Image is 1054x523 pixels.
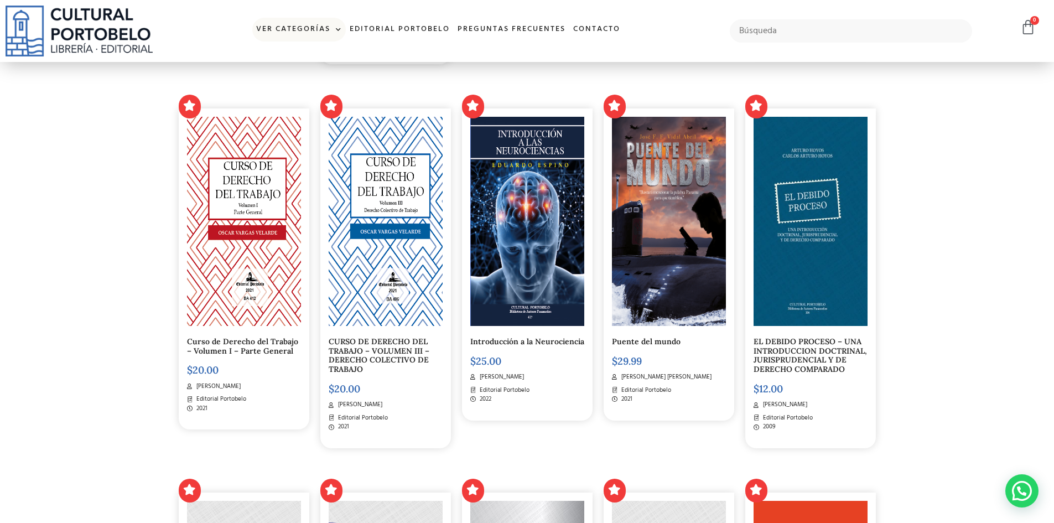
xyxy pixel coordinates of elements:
span: 0 [1030,16,1039,25]
span: $ [187,364,193,376]
span: $ [470,355,476,367]
bdi: 20.00 [329,382,360,395]
span: [PERSON_NAME] [PERSON_NAME] [619,372,712,382]
a: Curso de Derecho del Trabajo – Volumen I – Parte General [187,336,298,356]
a: Ver Categorías [252,18,346,42]
span: [PERSON_NAME] [194,382,241,391]
a: CURSO DE DERECHO DEL TRABAJO – VOLUMEN III – DERECHO COLECTIVO DE TRABAJO [329,336,429,374]
span: 2021 [619,395,632,404]
span: $ [754,382,759,395]
bdi: 12.00 [754,382,783,395]
span: 2009 [760,422,776,432]
span: Editorial Portobelo [477,386,529,395]
bdi: 25.00 [470,355,501,367]
span: $ [329,382,334,395]
a: 0 [1020,19,1036,35]
span: Editorial Portobelo [760,413,813,423]
a: Contacto [569,18,624,42]
span: 2021 [194,404,207,413]
img: BA104-1.jpg [754,117,868,326]
span: 2021 [335,422,349,432]
span: [PERSON_NAME] [477,372,524,382]
a: Editorial Portobelo [346,18,454,42]
span: Editorial Portobelo [194,395,246,404]
a: Introducción a la Neurociencia [470,336,584,346]
a: Preguntas frecuentes [454,18,569,42]
bdi: 29.99 [612,355,642,367]
img: Oscar-Vargas-tomo-1 [187,117,301,326]
img: Curso_de_Derecho_del_Trabajo_Volumen_3 [329,117,443,326]
a: Puente del mundo [612,336,681,346]
span: Editorial Portobelo [619,386,671,395]
span: 2022 [477,395,491,404]
span: [PERSON_NAME] [335,400,382,410]
span: Editorial Portobelo [335,413,388,423]
a: EL DEBIDO PROCESO – UNA INTRODUCCION DOCTRINAL, JURISPRUDENCIAL Y DE DERECHO COMPARADO [754,336,867,374]
span: [PERSON_NAME] [760,400,807,410]
img: neurociencias.png [470,117,584,326]
span: $ [612,355,617,367]
img: muestra.png [612,117,726,326]
input: Búsqueda [730,19,973,43]
bdi: 20.00 [187,364,219,376]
